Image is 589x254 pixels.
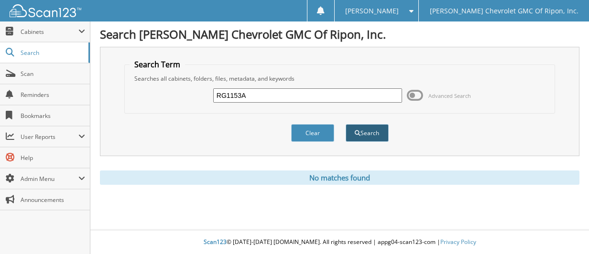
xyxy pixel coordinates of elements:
span: [PERSON_NAME] Chevrolet GMC Of Ripon, Inc. [430,8,578,14]
span: Search [21,49,84,57]
span: Scan [21,70,85,78]
span: Cabinets [21,28,78,36]
span: Admin Menu [21,175,78,183]
div: © [DATE]-[DATE] [DOMAIN_NAME]. All rights reserved | appg04-scan123-com | [90,231,589,254]
span: Bookmarks [21,112,85,120]
legend: Search Term [130,59,185,70]
div: Searches all cabinets, folders, files, metadata, and keywords [130,74,550,83]
button: Clear [291,124,334,142]
span: Reminders [21,91,85,99]
span: [PERSON_NAME] [345,8,399,14]
div: No matches found [100,170,579,185]
a: Privacy Policy [440,238,476,246]
button: Search [346,124,389,142]
span: Help [21,154,85,162]
span: Scan123 [204,238,227,246]
span: Advanced Search [428,92,471,99]
h1: Search [PERSON_NAME] Chevrolet GMC Of Ripon, Inc. [100,26,579,42]
iframe: Chat Widget [541,208,589,254]
span: User Reports [21,133,78,141]
img: scan123-logo-white.svg [10,4,81,17]
span: Announcements [21,196,85,204]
